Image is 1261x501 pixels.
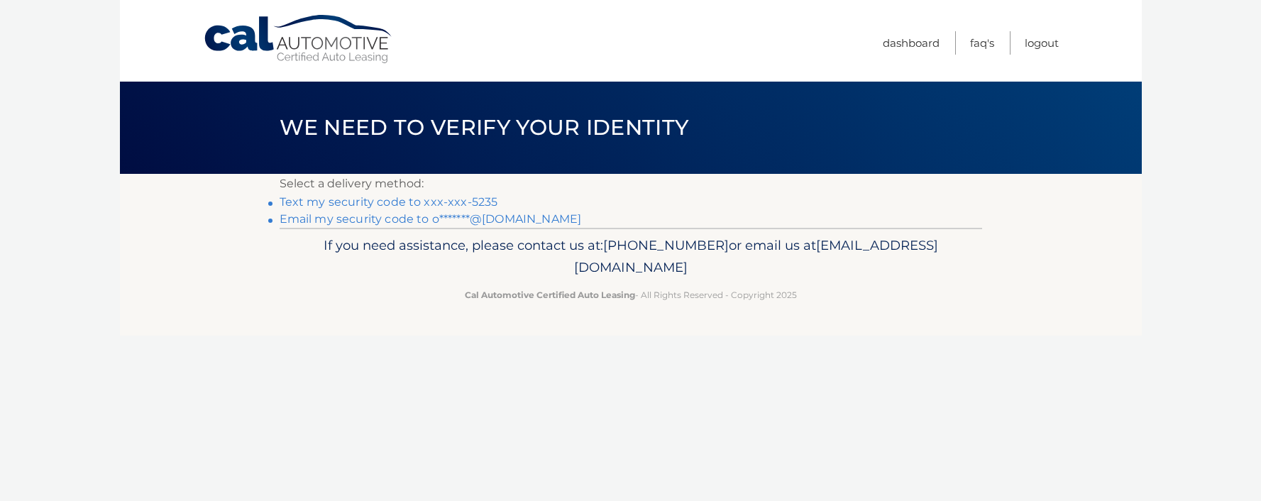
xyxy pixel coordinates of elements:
a: Email my security code to o*******@[DOMAIN_NAME] [280,212,582,226]
span: [PHONE_NUMBER] [603,237,729,253]
a: Text my security code to xxx-xxx-5235 [280,195,498,209]
strong: Cal Automotive Certified Auto Leasing [465,290,635,300]
p: - All Rights Reserved - Copyright 2025 [289,287,973,302]
a: Logout [1025,31,1059,55]
a: Dashboard [883,31,940,55]
p: If you need assistance, please contact us at: or email us at [289,234,973,280]
a: FAQ's [970,31,994,55]
a: Cal Automotive [203,14,395,65]
p: Select a delivery method: [280,174,982,194]
span: We need to verify your identity [280,114,689,141]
